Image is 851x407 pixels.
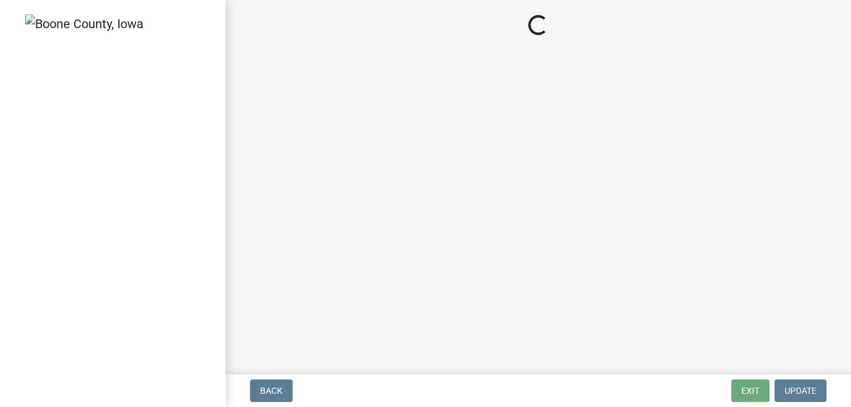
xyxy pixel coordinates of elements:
button: Back [250,379,293,402]
button: Update [775,379,827,402]
img: Boone County, Iowa [25,14,144,33]
button: Exit [731,379,770,402]
span: Back [260,386,283,396]
span: Update [785,386,817,396]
